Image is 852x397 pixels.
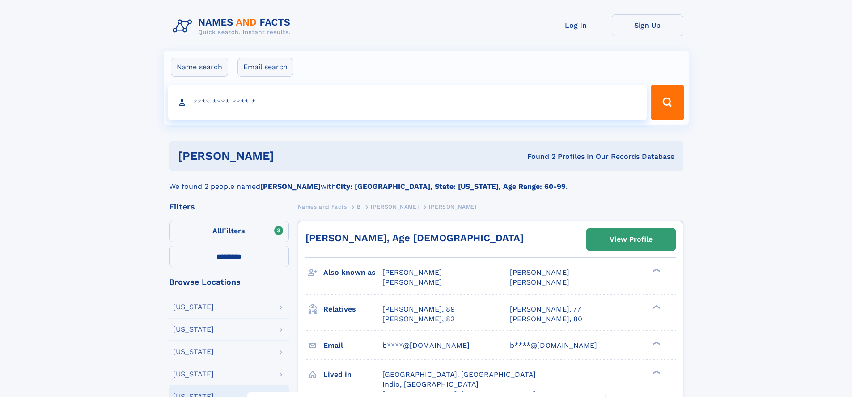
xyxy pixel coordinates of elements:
[382,370,536,379] span: [GEOGRAPHIC_DATA], [GEOGRAPHIC_DATA]
[336,182,566,191] b: City: [GEOGRAPHIC_DATA], State: [US_STATE], Age Range: 60-99
[169,14,298,38] img: Logo Names and Facts
[298,201,347,212] a: Names and Facts
[382,314,454,324] a: [PERSON_NAME], 82
[610,229,653,250] div: View Profile
[169,203,289,211] div: Filters
[357,204,361,210] span: B
[612,14,683,36] a: Sign Up
[382,278,442,286] span: [PERSON_NAME]
[168,85,647,120] input: search input
[650,304,661,310] div: ❯
[212,226,222,235] span: All
[169,171,683,192] div: We found 2 people named with .
[650,340,661,346] div: ❯
[178,150,401,162] h1: [PERSON_NAME]
[169,221,289,242] label: Filters
[173,326,214,333] div: [US_STATE]
[371,204,419,210] span: [PERSON_NAME]
[357,201,361,212] a: B
[650,369,661,375] div: ❯
[173,303,214,311] div: [US_STATE]
[173,371,214,378] div: [US_STATE]
[323,367,382,382] h3: Lived in
[510,314,582,324] a: [PERSON_NAME], 80
[260,182,321,191] b: [PERSON_NAME]
[169,278,289,286] div: Browse Locations
[510,268,569,277] span: [PERSON_NAME]
[382,380,479,388] span: Indio, [GEOGRAPHIC_DATA]
[650,268,661,273] div: ❯
[651,85,684,120] button: Search Button
[587,229,675,250] a: View Profile
[305,232,524,243] a: [PERSON_NAME], Age [DEMOGRAPHIC_DATA]
[237,58,293,77] label: Email search
[510,304,581,314] a: [PERSON_NAME], 77
[323,338,382,353] h3: Email
[371,201,419,212] a: [PERSON_NAME]
[323,302,382,317] h3: Relatives
[323,265,382,280] h3: Also known as
[510,278,569,286] span: [PERSON_NAME]
[171,58,228,77] label: Name search
[540,14,612,36] a: Log In
[382,304,455,314] a: [PERSON_NAME], 89
[401,152,674,162] div: Found 2 Profiles In Our Records Database
[429,204,477,210] span: [PERSON_NAME]
[173,348,214,355] div: [US_STATE]
[382,268,442,277] span: [PERSON_NAME]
